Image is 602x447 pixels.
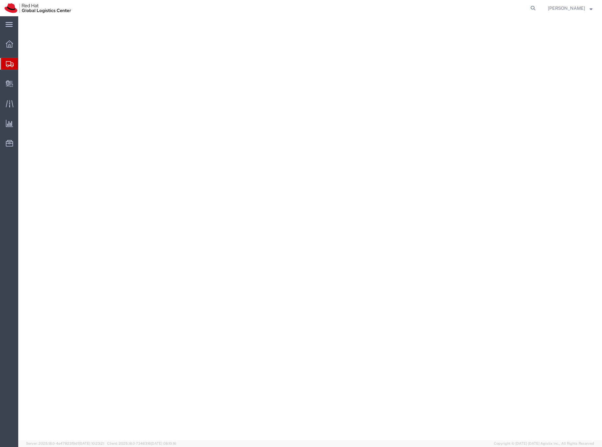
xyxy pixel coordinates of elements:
button: [PERSON_NAME] [548,4,593,12]
span: Client: 2025.18.0-7346316 [107,441,176,445]
span: [DATE] 10:23:21 [79,441,104,445]
span: Server: 2025.18.0-4e47823f9d1 [26,441,104,445]
iframe: FS Legacy Container [18,16,602,440]
img: logo [5,3,71,13]
span: Copyright © [DATE]-[DATE] Agistix Inc., All Rights Reserved [494,441,594,446]
span: [DATE] 08:10:16 [151,441,176,445]
span: Sona Mala [548,5,585,12]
